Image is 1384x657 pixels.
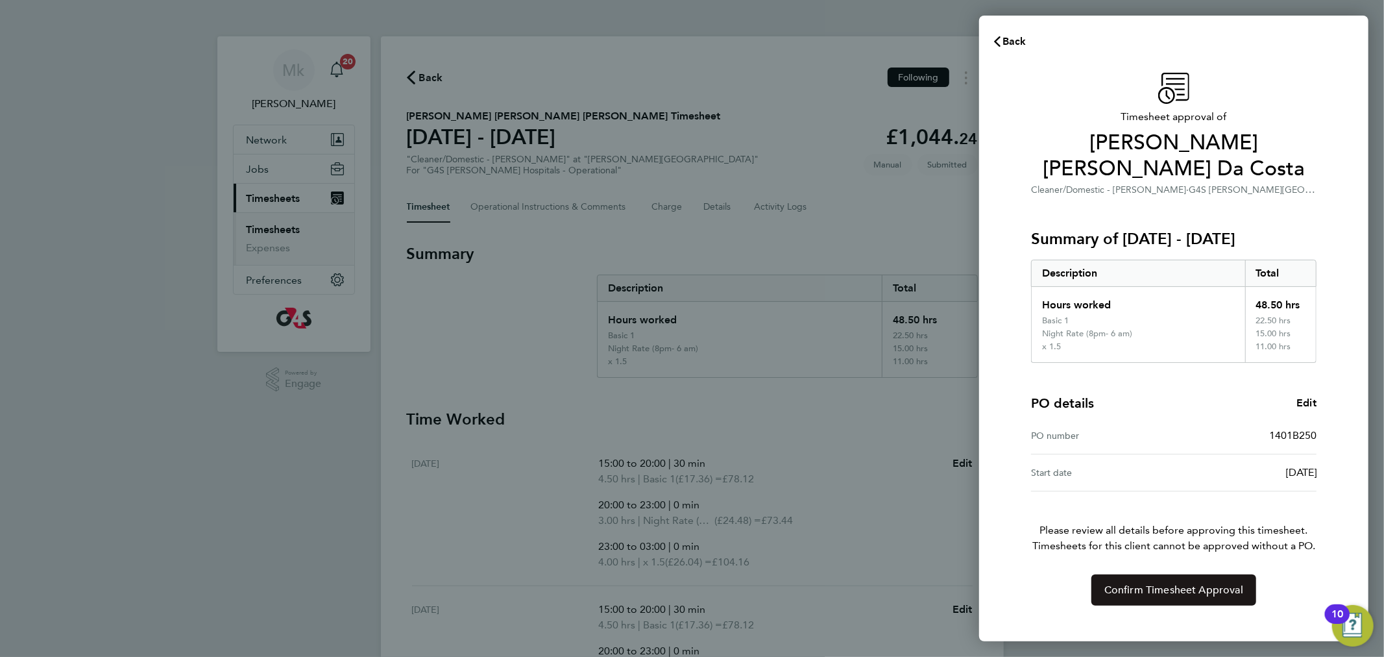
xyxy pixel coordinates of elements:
[1032,287,1245,316] div: Hours worked
[1331,614,1343,631] div: 10
[1245,260,1317,286] div: Total
[1296,395,1317,411] a: Edit
[1245,316,1317,328] div: 22.50 hrs
[1296,397,1317,409] span: Edit
[1042,316,1069,326] div: Basic 1
[1031,229,1317,249] h3: Summary of [DATE] - [DATE]
[1031,260,1317,363] div: Summary of 18 - 24 Aug 2025
[1245,328,1317,341] div: 15.00 hrs
[1245,287,1317,316] div: 48.50 hrs
[1015,538,1332,554] span: Timesheets for this client cannot be approved without a PO.
[1031,465,1174,480] div: Start date
[1245,341,1317,362] div: 11.00 hrs
[1042,328,1132,339] div: Night Rate (8pm- 6 am)
[1031,109,1317,125] span: Timesheet approval of
[1104,584,1243,597] span: Confirm Timesheet Approval
[1332,605,1374,647] button: Open Resource Center, 10 new notifications
[979,29,1039,55] button: Back
[1002,35,1026,47] span: Back
[1031,184,1186,195] span: Cleaner/Domestic - [PERSON_NAME]
[1015,491,1332,554] p: Please review all details before approving this timesheet.
[1032,260,1245,286] div: Description
[1031,428,1174,443] div: PO number
[1031,130,1317,182] span: [PERSON_NAME] [PERSON_NAME] Da Costa
[1091,575,1256,606] button: Confirm Timesheet Approval
[1269,429,1317,441] span: 1401B250
[1174,465,1317,480] div: [DATE]
[1042,341,1061,352] div: x 1.5
[1031,394,1094,412] h4: PO details
[1186,184,1189,195] span: ·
